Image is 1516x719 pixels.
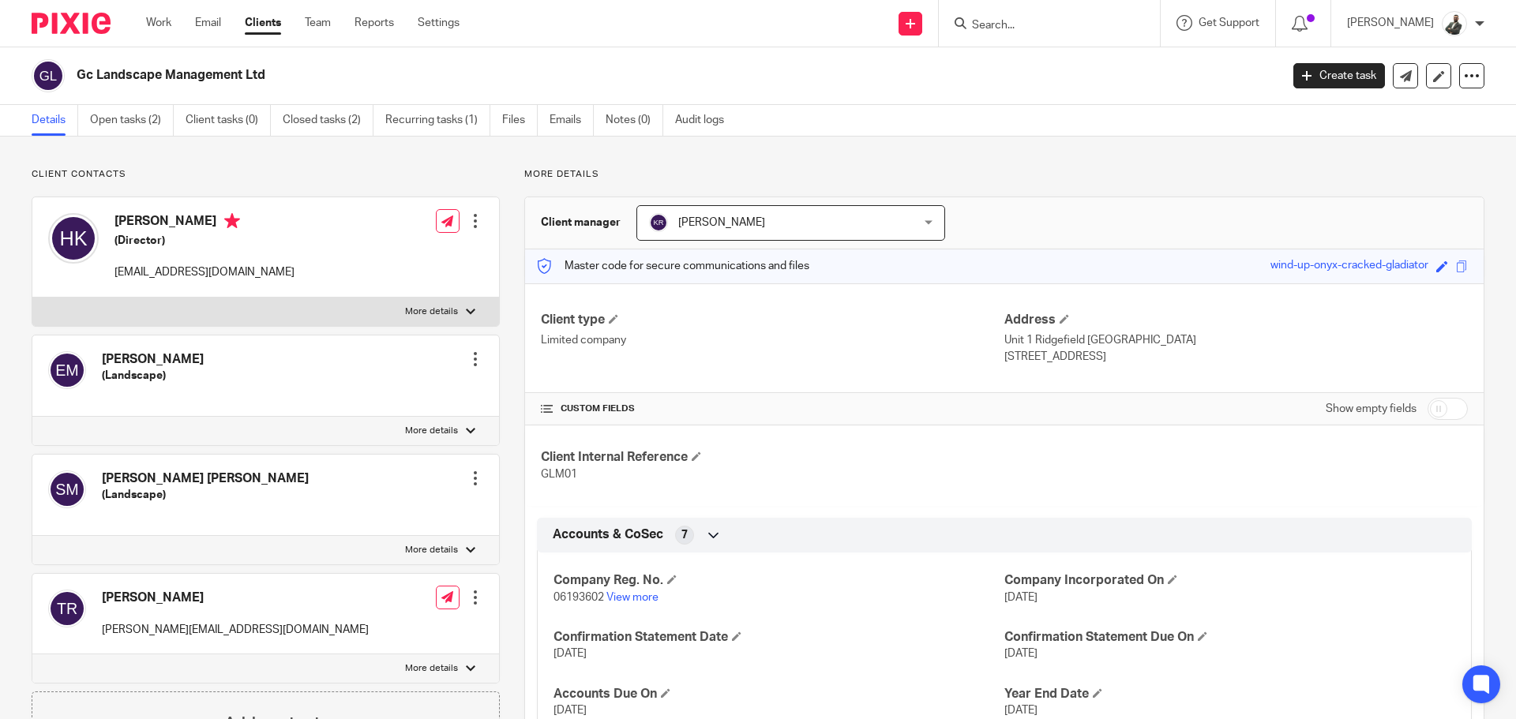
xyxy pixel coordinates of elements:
[102,351,204,368] h4: [PERSON_NAME]
[1347,15,1434,31] p: [PERSON_NAME]
[48,213,99,264] img: svg%3E
[1004,648,1038,659] span: [DATE]
[1004,572,1455,589] h4: Company Incorporated On
[385,105,490,136] a: Recurring tasks (1)
[1442,11,1467,36] img: AWPHOTO_EXPERTEYE_060.JPG
[114,233,295,249] h5: (Director)
[77,67,1031,84] h2: Gc Landscape Management Ltd
[405,544,458,556] p: More details
[553,648,587,659] span: [DATE]
[245,15,281,31] a: Clients
[186,105,271,136] a: Client tasks (0)
[553,629,1004,646] h4: Confirmation Statement Date
[114,213,295,233] h4: [PERSON_NAME]
[970,19,1113,33] input: Search
[418,15,460,31] a: Settings
[678,217,765,228] span: [PERSON_NAME]
[553,686,1004,702] h4: Accounts Due On
[550,105,594,136] a: Emails
[355,15,394,31] a: Reports
[102,368,204,384] h5: (Landscape)
[675,105,736,136] a: Audit logs
[1270,257,1428,275] div: wind-up-onyx-cracked-gladiator
[195,15,221,31] a: Email
[102,487,309,503] h5: (Landscape)
[224,213,240,229] i: Primary
[305,15,331,31] a: Team
[102,622,369,638] p: [PERSON_NAME][EMAIL_ADDRESS][DOMAIN_NAME]
[32,13,111,34] img: Pixie
[524,168,1484,181] p: More details
[102,470,309,487] h4: [PERSON_NAME] [PERSON_NAME]
[1199,17,1259,28] span: Get Support
[541,449,1004,466] h4: Client Internal Reference
[48,351,86,389] img: svg%3E
[32,105,78,136] a: Details
[553,705,587,716] span: [DATE]
[541,312,1004,328] h4: Client type
[1326,401,1417,417] label: Show empty fields
[90,105,174,136] a: Open tasks (2)
[1004,686,1455,702] h4: Year End Date
[405,662,458,675] p: More details
[32,168,500,181] p: Client contacts
[102,590,369,606] h4: [PERSON_NAME]
[541,215,621,230] h3: Client manager
[1004,592,1038,603] span: [DATE]
[541,332,1004,348] p: Limited company
[48,470,86,508] img: svg%3E
[553,592,604,603] span: 06193602
[553,572,1004,589] h4: Company Reg. No.
[649,213,668,232] img: svg%3E
[283,105,373,136] a: Closed tasks (2)
[1004,312,1468,328] h4: Address
[1004,629,1455,646] h4: Confirmation Statement Due On
[502,105,538,136] a: Files
[606,592,659,603] a: View more
[681,527,688,543] span: 7
[1004,349,1468,365] p: [STREET_ADDRESS]
[1004,332,1468,348] p: Unit 1 Ridgefield [GEOGRAPHIC_DATA]
[1293,63,1385,88] a: Create task
[146,15,171,31] a: Work
[114,264,295,280] p: [EMAIL_ADDRESS][DOMAIN_NAME]
[32,59,65,92] img: svg%3E
[553,526,663,543] span: Accounts & CoSec
[405,425,458,437] p: More details
[541,469,577,480] span: GLM01
[1004,705,1038,716] span: [DATE]
[537,258,809,274] p: Master code for secure communications and files
[606,105,663,136] a: Notes (0)
[541,403,1004,415] h4: CUSTOM FIELDS
[405,305,458,318] p: More details
[48,590,86,627] img: svg%3E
